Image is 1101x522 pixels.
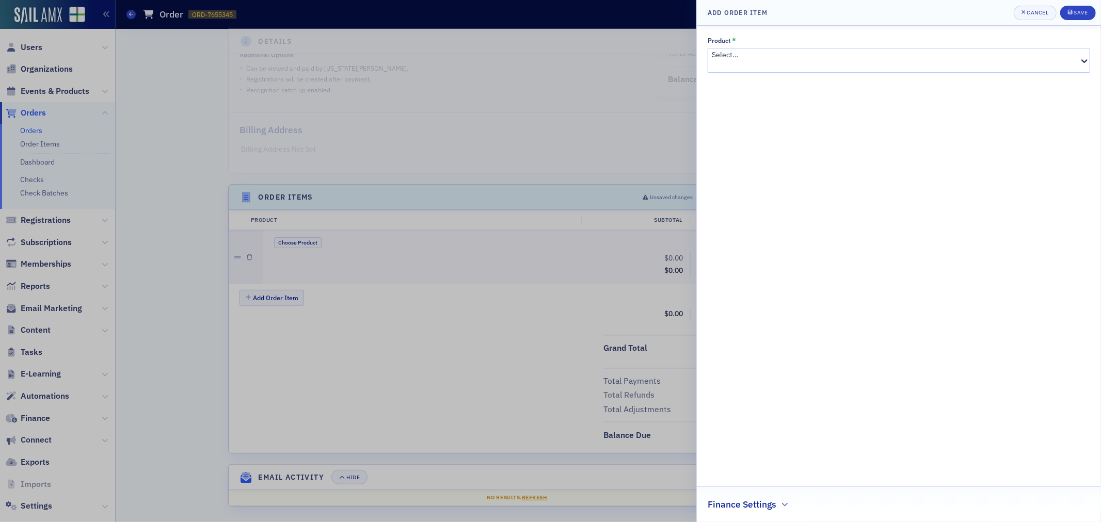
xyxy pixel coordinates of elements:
[1074,10,1088,15] div: Save
[712,50,1078,60] div: Select…
[1027,10,1048,15] div: Cancel
[1060,6,1096,20] button: Save
[708,37,731,44] div: Product
[708,8,768,17] h4: Add Order Item
[708,498,776,511] h2: Finance Settings
[732,37,736,44] abbr: This field is required
[1014,6,1057,20] button: Cancel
